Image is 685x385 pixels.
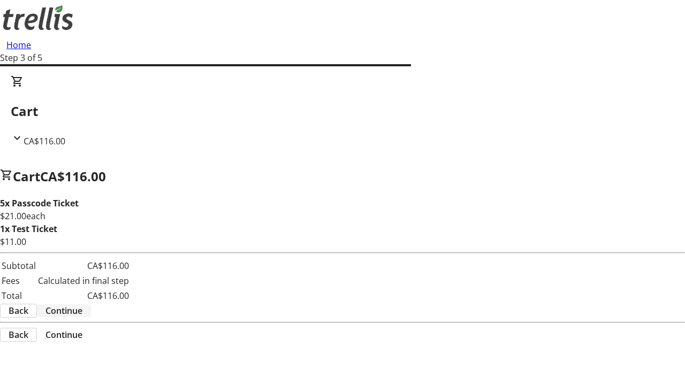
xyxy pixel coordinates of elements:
td: CA$116.00 [37,289,130,303]
button: Continue [37,304,91,317]
span: Back [9,328,28,341]
td: Fees [1,274,36,288]
div: CartCA$116.00 [11,75,674,148]
td: Total [1,289,36,303]
td: Calculated in final step [37,274,130,288]
td: CA$116.00 [37,259,130,273]
span: Continue [45,304,82,317]
span: CA$116.00 [24,135,65,147]
span: Continue [45,328,82,341]
button: Continue [37,328,91,341]
h2: Cart [11,102,674,121]
td: Subtotal [1,259,36,273]
span: Cart [13,167,40,185]
span: Back [9,304,28,317]
span: CA$116.00 [40,167,106,185]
